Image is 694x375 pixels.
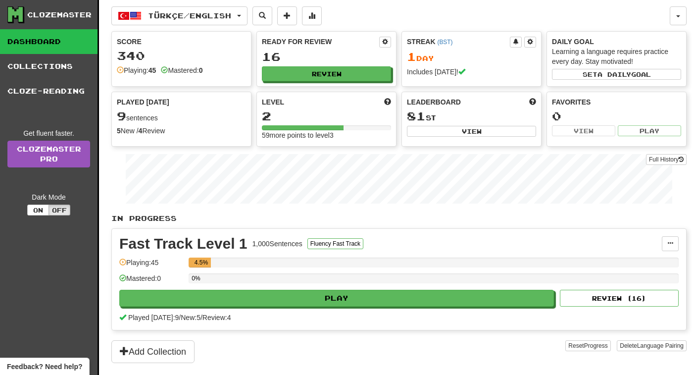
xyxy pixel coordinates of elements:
[200,314,202,321] span: /
[119,290,554,307] button: Play
[552,97,681,107] div: Favorites
[119,236,248,251] div: Fast Track Level 1
[119,258,184,274] div: Playing: 45
[117,37,246,47] div: Score
[149,66,156,74] strong: 45
[111,6,248,25] button: Türkçe/English
[637,342,684,349] span: Language Pairing
[407,109,426,123] span: 81
[27,10,92,20] div: Clozemaster
[552,125,615,136] button: View
[597,71,631,78] span: a daily
[307,238,363,249] button: Fluency Fast Track
[407,67,536,77] div: Includes [DATE]!
[111,340,195,363] button: Add Collection
[7,128,90,138] div: Get fluent faster.
[407,50,416,63] span: 1
[407,97,461,107] span: Leaderboard
[139,127,143,135] strong: 4
[552,69,681,80] button: Seta dailygoal
[181,314,200,321] span: New: 5
[262,66,391,81] button: Review
[407,37,510,47] div: Streak
[407,51,536,63] div: Day
[584,342,608,349] span: Progress
[161,65,202,75] div: Mastered:
[252,239,302,249] div: 1,000 Sentences
[119,273,184,290] div: Mastered: 0
[262,37,379,47] div: Ready for Review
[552,47,681,66] div: Learning a language requires practice every day. Stay motivated!
[617,340,687,351] button: DeleteLanguage Pairing
[552,37,681,47] div: Daily Goal
[384,97,391,107] span: Score more points to level up
[117,110,246,123] div: sentences
[128,314,179,321] span: Played [DATE]: 9
[262,130,391,140] div: 59 more points to level 3
[117,50,246,62] div: 340
[117,65,156,75] div: Playing:
[407,126,536,137] button: View
[49,205,70,215] button: Off
[202,314,231,321] span: Review: 4
[618,125,681,136] button: Play
[27,205,49,215] button: On
[552,110,681,122] div: 0
[407,110,536,123] div: st
[565,340,610,351] button: ResetProgress
[252,6,272,25] button: Search sentences
[560,290,679,307] button: Review (16)
[192,258,210,268] div: 4.5%
[262,97,284,107] span: Level
[117,109,126,123] span: 9
[148,11,231,20] span: Türkçe / English
[179,314,181,321] span: /
[117,97,169,107] span: Played [DATE]
[277,6,297,25] button: Add sentence to collection
[117,127,121,135] strong: 5
[7,192,90,202] div: Dark Mode
[302,6,322,25] button: More stats
[262,110,391,122] div: 2
[529,97,536,107] span: This week in points, UTC
[111,214,687,223] p: In Progress
[7,362,82,372] span: Open feedback widget
[437,39,452,46] a: (BST)
[117,126,246,136] div: New / Review
[262,51,391,63] div: 16
[7,141,90,167] a: ClozemasterPro
[199,66,203,74] strong: 0
[646,154,687,165] button: Full History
